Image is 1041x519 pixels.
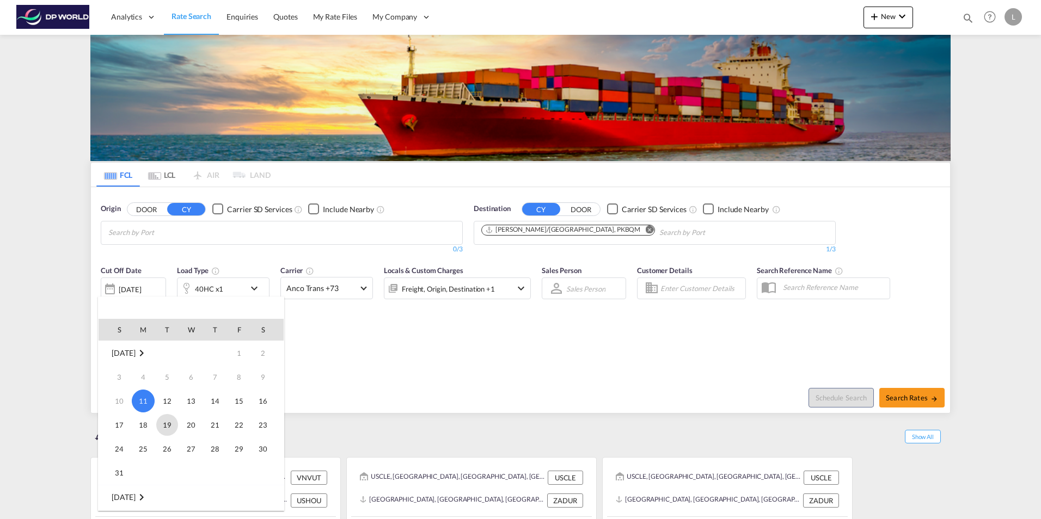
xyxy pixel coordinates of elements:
[99,485,284,509] td: September 2025
[251,413,284,437] td: Saturday August 23 2025
[179,319,203,341] th: W
[179,365,203,389] td: Wednesday August 6 2025
[132,414,154,436] span: 18
[227,319,251,341] th: F
[252,414,274,436] span: 23
[227,365,251,389] td: Friday August 8 2025
[99,413,131,437] td: Sunday August 17 2025
[99,389,131,413] td: Sunday August 10 2025
[251,389,284,413] td: Saturday August 16 2025
[99,389,284,413] tr: Week 3
[132,438,154,460] span: 25
[131,319,155,341] th: M
[112,348,135,357] span: [DATE]
[227,341,251,365] td: Friday August 1 2025
[112,492,135,502] span: [DATE]
[203,437,227,461] td: Thursday August 28 2025
[251,365,284,389] td: Saturday August 9 2025
[99,319,284,510] md-calendar: Calendar
[99,461,284,485] tr: Week 6
[99,341,284,365] tr: Week 1
[204,438,226,460] span: 28
[227,389,251,413] td: Friday August 15 2025
[155,389,179,413] td: Tuesday August 12 2025
[155,437,179,461] td: Tuesday August 26 2025
[203,319,227,341] th: T
[252,390,274,412] span: 16
[99,341,179,365] td: August 2025
[156,414,178,436] span: 19
[99,461,131,485] td: Sunday August 31 2025
[228,414,250,436] span: 22
[131,389,155,413] td: Monday August 11 2025
[131,437,155,461] td: Monday August 25 2025
[228,390,250,412] span: 15
[203,389,227,413] td: Thursday August 14 2025
[99,365,284,389] tr: Week 2
[131,365,155,389] td: Monday August 4 2025
[251,319,284,341] th: S
[99,485,284,509] tr: Week undefined
[108,438,130,460] span: 24
[99,319,131,341] th: S
[108,462,130,484] span: 31
[203,413,227,437] td: Thursday August 21 2025
[180,390,202,412] span: 13
[99,437,284,461] tr: Week 5
[204,414,226,436] span: 21
[227,437,251,461] td: Friday August 29 2025
[180,414,202,436] span: 20
[155,319,179,341] th: T
[179,413,203,437] td: Wednesday August 20 2025
[156,390,178,412] span: 12
[131,413,155,437] td: Monday August 18 2025
[108,414,130,436] span: 17
[99,365,131,389] td: Sunday August 3 2025
[99,437,131,461] td: Sunday August 24 2025
[203,365,227,389] td: Thursday August 7 2025
[204,390,226,412] span: 14
[179,437,203,461] td: Wednesday August 27 2025
[156,438,178,460] span: 26
[99,413,284,437] tr: Week 4
[251,341,284,365] td: Saturday August 2 2025
[179,389,203,413] td: Wednesday August 13 2025
[155,365,179,389] td: Tuesday August 5 2025
[251,437,284,461] td: Saturday August 30 2025
[155,413,179,437] td: Tuesday August 19 2025
[180,438,202,460] span: 27
[132,390,155,412] span: 11
[252,438,274,460] span: 30
[227,413,251,437] td: Friday August 22 2025
[228,438,250,460] span: 29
